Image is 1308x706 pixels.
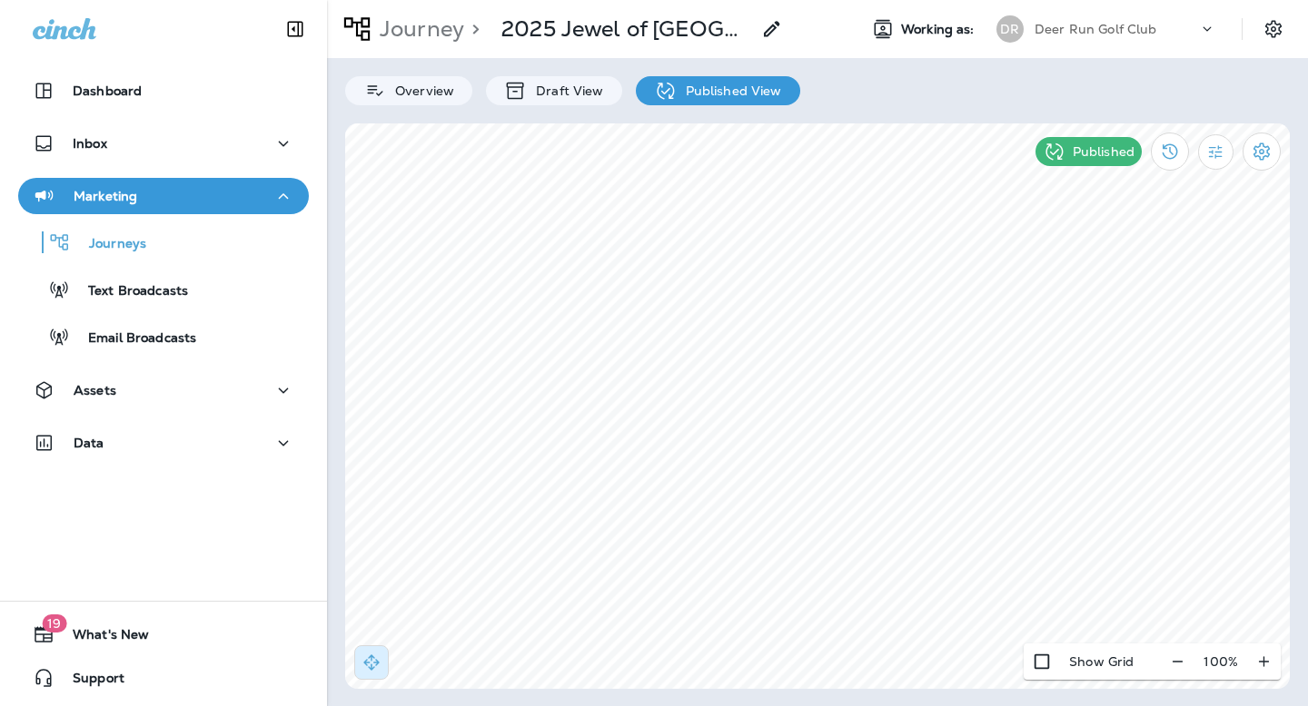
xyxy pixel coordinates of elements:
[18,318,309,356] button: Email Broadcasts
[386,83,454,98] p: Overview
[18,660,309,696] button: Support
[901,22,978,37] span: Working as:
[501,15,750,43] div: 2025 Jewel of Lake Tawakoni - 10/31
[74,189,137,203] p: Marketing
[54,627,149,649] span: What's New
[18,178,309,214] button: Marketing
[1151,132,1189,171] button: View Changelog
[18,425,309,461] button: Data
[74,383,116,397] p: Assets
[71,236,146,253] p: Journeys
[73,83,142,98] p: Dashboard
[73,136,107,151] p: Inbox
[42,614,66,632] span: 19
[1243,132,1281,171] button: Settings
[18,125,309,162] button: Inbox
[1073,144,1135,159] p: Published
[464,15,480,43] p: >
[18,73,309,109] button: Dashboard
[54,671,124,692] span: Support
[1035,22,1157,36] p: Deer Run Golf Club
[18,372,309,408] button: Assets
[18,270,309,309] button: Text Broadcasts
[1069,654,1134,669] p: Show Grid
[1257,13,1290,45] button: Settings
[677,83,782,98] p: Published View
[996,15,1024,43] div: DR
[74,436,104,450] p: Data
[527,83,603,98] p: Draft View
[372,15,464,43] p: Journey
[270,11,321,47] button: Collapse Sidebar
[18,223,309,261] button: Journeys
[1198,134,1234,170] button: Filter Statistics
[70,283,188,300] p: Text Broadcasts
[70,330,196,348] p: Email Broadcasts
[18,616,309,652] button: 19What's New
[501,15,750,43] p: 2025 Jewel of [GEOGRAPHIC_DATA] - 10/31
[1204,654,1238,669] p: 100 %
